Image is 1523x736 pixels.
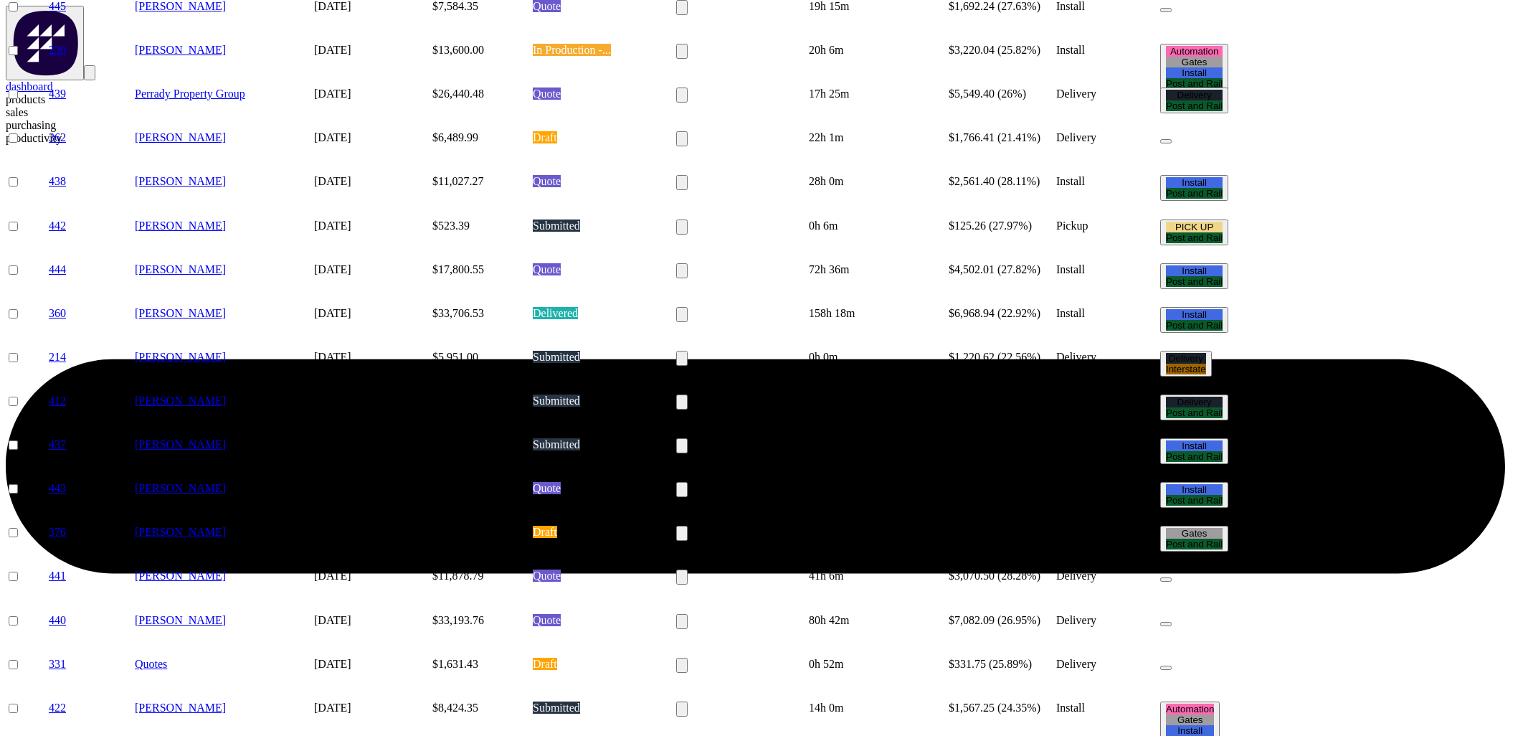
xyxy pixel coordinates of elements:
[949,614,1056,627] div: $7,082.09 (26.95%)
[1166,320,1223,331] span: Post and Rail
[1177,397,1212,407] span: Delivery
[314,526,432,539] div: [DATE]
[809,438,949,451] div: 45h 8m
[1160,88,1228,113] button: DeliveryPost and Rail
[1160,482,1228,508] button: InstallPost and Rail
[533,131,557,143] span: Draft
[949,395,1056,407] div: $1,685.45 (20.53%)
[949,131,1056,144] div: $1,766.41 (21.41%)
[809,395,949,407] div: 10h 8m
[314,263,432,276] div: [DATE]
[1160,44,1228,91] button: AutomationGatesInstallPost and Rail
[809,482,949,495] div: 31h 6m
[949,175,1056,188] div: $2,561.40 (28.11%)
[949,263,1056,276] div: $4,502.01 (27.82%)
[432,175,533,188] div: $11,027.27
[949,526,1056,539] div: $2,335.20 (27.25%)
[432,44,533,57] div: $13,600.00
[1056,482,1160,495] div: Install
[1056,395,1160,407] div: Delivery
[1056,658,1160,671] div: Delivery
[1177,90,1212,100] span: Delivery
[1166,704,1214,714] span: Automation
[1166,495,1223,506] span: Post and Rail
[314,658,432,671] div: [DATE]
[49,614,66,626] a: 440
[1166,451,1223,462] span: Post and Rail
[314,614,432,627] div: [DATE]
[809,131,949,144] div: 22h 1m
[135,614,226,626] a: [PERSON_NAME]
[135,570,226,582] a: [PERSON_NAME]
[1170,46,1218,57] span: Automation
[135,220,226,232] a: [PERSON_NAME]
[49,307,66,319] span: 360
[533,88,561,100] span: Quote
[1160,438,1228,464] button: InstallPost and Rail
[1182,528,1208,539] span: Gates
[1056,438,1160,451] div: Install
[432,220,533,232] div: $523.39
[432,263,533,276] div: $17,800.55
[1160,395,1228,420] button: DeliveryPost and Rail
[533,395,580,407] span: Submitted
[49,351,66,363] a: 214
[135,88,245,100] a: Perrady Property Group
[533,438,580,450] span: Submitted
[1160,351,1212,377] button: DeliveryInterstate
[49,44,66,56] span: 230
[49,220,66,232] span: 442
[49,438,66,450] a: 437
[1166,232,1223,243] span: Post and Rail
[49,482,66,494] a: 443
[1160,175,1228,201] button: InstallPost and Rail
[314,351,432,364] div: [DATE]
[1166,539,1223,549] span: Post and Rail
[135,702,226,714] a: [PERSON_NAME]
[1166,364,1206,374] span: Interstate
[314,88,432,100] div: [DATE]
[49,570,66,582] a: 441
[809,702,949,714] div: 14h 0m
[1056,175,1160,188] div: Install
[809,44,949,57] div: 20h 6m
[1182,440,1207,451] span: Install
[949,351,1056,364] div: $1,220.62 (22.56%)
[1182,484,1207,495] span: Install
[1166,407,1223,418] span: Post and Rail
[135,263,226,275] a: [PERSON_NAME]
[533,658,557,670] span: Draft
[314,175,432,188] div: [DATE]
[135,658,167,670] a: Quotes
[135,44,226,56] a: [PERSON_NAME]
[432,614,533,627] div: $33,193.76
[949,307,1056,320] div: $6,968.94 (22.92%)
[432,351,533,364] div: $5,951.00
[49,702,66,714] a: 422
[135,526,226,538] a: [PERSON_NAME]
[1182,309,1207,320] span: Install
[11,8,78,76] img: Factory
[949,658,1056,671] div: $331.75 (25.89%)
[135,307,226,319] a: [PERSON_NAME]
[6,119,1505,132] div: purchasing
[809,351,949,364] div: 0h 0m
[949,702,1056,714] div: $1,567.25 (24.35%)
[809,88,949,100] div: 17h 25m
[135,131,226,143] a: [PERSON_NAME]
[809,614,949,627] div: 80h 42m
[533,482,561,494] span: Quote
[135,482,226,494] a: [PERSON_NAME]
[1160,220,1228,245] button: PICK UPPost and Rail
[1175,222,1213,232] span: PICK UP
[1056,263,1160,276] div: Install
[809,220,949,232] div: 0h 6m
[1056,614,1160,627] div: Delivery
[809,570,949,582] div: 41h 6m
[1056,88,1160,100] div: Delivery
